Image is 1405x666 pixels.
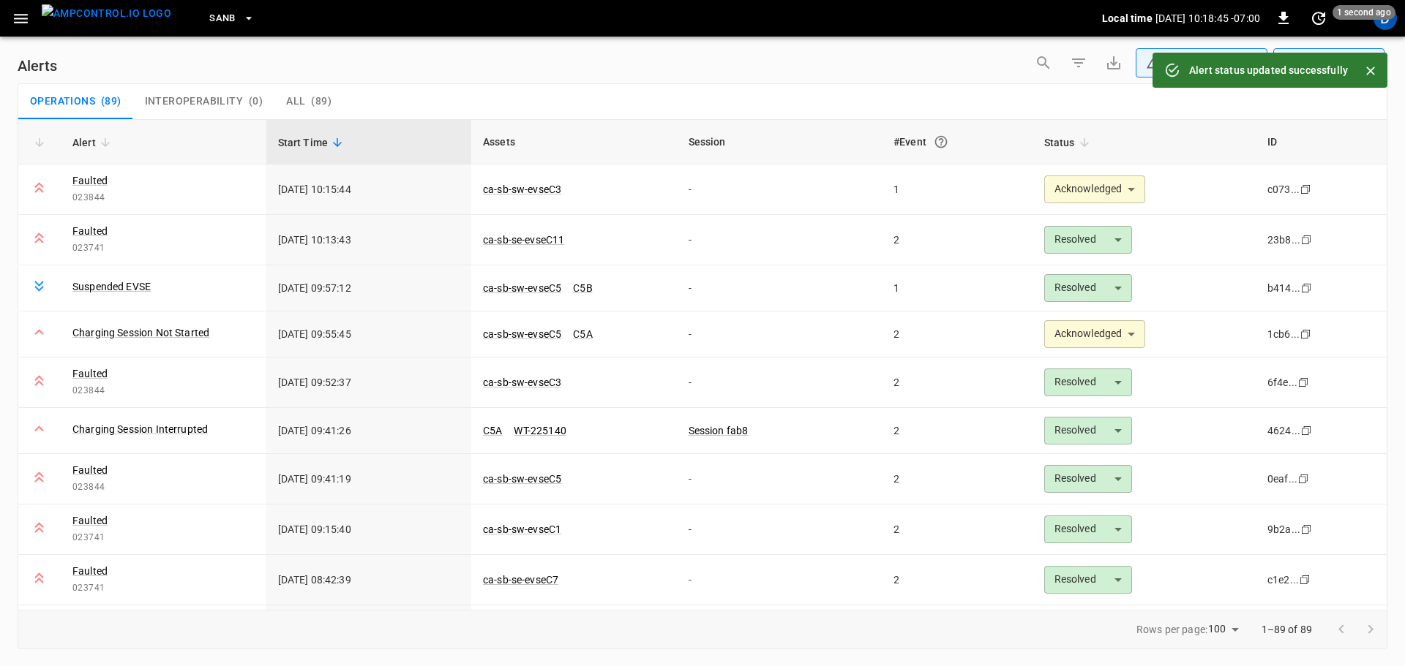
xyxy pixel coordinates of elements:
[18,54,57,77] h6: Alerts
[1044,274,1132,302] div: Resolved
[72,279,151,294] a: Suspended EVSE
[677,120,883,164] th: Session
[882,357,1033,408] td: 2
[573,282,592,294] a: C5B
[1298,572,1313,588] div: copy
[882,605,1033,656] td: 2
[1300,521,1314,537] div: copy
[72,480,255,495] span: 023844
[209,10,236,27] span: SanB
[1297,374,1311,390] div: copy
[1360,60,1382,82] button: Close
[1267,182,1300,197] div: c073...
[1300,423,1314,439] div: copy
[1044,465,1132,493] div: Resolved
[1044,320,1146,348] div: Acknowledged
[1044,566,1132,594] div: Resolved
[677,215,883,265] td: -
[483,234,564,246] a: ca-sb-se-evseC11
[249,95,263,108] span: ( 0 )
[1299,181,1314,197] div: copy
[1267,572,1299,587] div: c1e2...
[483,376,561,388] a: ca-sb-sw-evseC3
[1146,56,1244,71] div: Any Status
[677,311,883,357] td: -
[266,408,472,454] td: [DATE] 09:41:26
[266,164,472,215] td: [DATE] 10:15:44
[145,95,243,108] span: Interoperability
[1262,622,1313,637] p: 1–89 of 89
[266,215,472,265] td: [DATE] 10:13:43
[514,425,566,436] a: WT-225140
[1044,368,1132,396] div: Resolved
[677,265,883,311] td: -
[1208,618,1243,640] div: 100
[72,325,209,340] a: Charging Session Not Started
[72,463,108,477] a: Faulted
[1267,232,1300,247] div: 23b8...
[311,95,331,108] span: ( 89 )
[266,357,472,408] td: [DATE] 09:52:37
[72,241,255,256] span: 023741
[266,454,472,504] td: [DATE] 09:41:19
[1189,57,1348,83] div: Alert status updated successfully
[72,366,108,381] a: Faulted
[1300,280,1314,296] div: copy
[286,95,305,108] span: All
[1299,326,1314,342] div: copy
[1102,11,1153,26] p: Local time
[677,454,883,504] td: -
[483,328,561,340] a: ca-sb-sw-evseC5
[1267,522,1300,537] div: 9b2a...
[677,504,883,555] td: -
[689,425,749,436] a: Session fab8
[101,95,121,108] span: ( 89 )
[1267,281,1300,295] div: b414...
[1300,232,1314,248] div: copy
[266,311,472,357] td: [DATE] 09:55:45
[882,555,1033,605] td: 2
[471,120,677,164] th: Assets
[483,473,561,485] a: ca-sb-sw-evseC5
[266,605,472,656] td: [DATE] 08:38:05
[266,504,472,555] td: [DATE] 09:15:40
[266,265,472,311] td: [DATE] 09:57:12
[677,164,883,215] td: -
[882,265,1033,311] td: 1
[882,408,1033,454] td: 2
[72,581,255,596] span: 023741
[483,574,558,586] a: ca-sb-se-evseC7
[72,191,255,205] span: 023844
[1256,120,1387,164] th: ID
[483,282,561,294] a: ca-sb-sw-evseC5
[1307,7,1330,30] button: set refresh interval
[1297,471,1311,487] div: copy
[72,134,115,151] span: Alert
[72,422,208,436] a: Charging Session Interrupted
[1044,417,1132,444] div: Resolved
[483,425,502,436] a: C5A
[882,215,1033,265] td: 2
[1300,49,1385,77] div: Last 24 hrs
[677,555,883,605] td: -
[72,531,255,545] span: 023741
[677,357,883,408] td: -
[278,134,348,151] span: Start Time
[1267,327,1300,341] div: 1cb6...
[1267,375,1297,390] div: 6f4e...
[72,564,108,578] a: Faulted
[573,328,592,340] a: C5A
[483,523,561,535] a: ca-sb-sw-evseC1
[72,224,108,238] a: Faulted
[1044,515,1132,543] div: Resolved
[1044,175,1146,203] div: Acknowledged
[893,129,1021,155] div: #Event
[203,4,261,33] button: SanB
[1044,226,1132,254] div: Resolved
[1044,134,1094,151] span: Status
[1136,622,1207,637] p: Rows per page:
[1267,472,1297,486] div: 0eaf...
[72,513,108,528] a: Faulted
[882,454,1033,504] td: 2
[928,129,954,155] button: An event is a single occurrence of an issue. An alert groups related events for the same asset, m...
